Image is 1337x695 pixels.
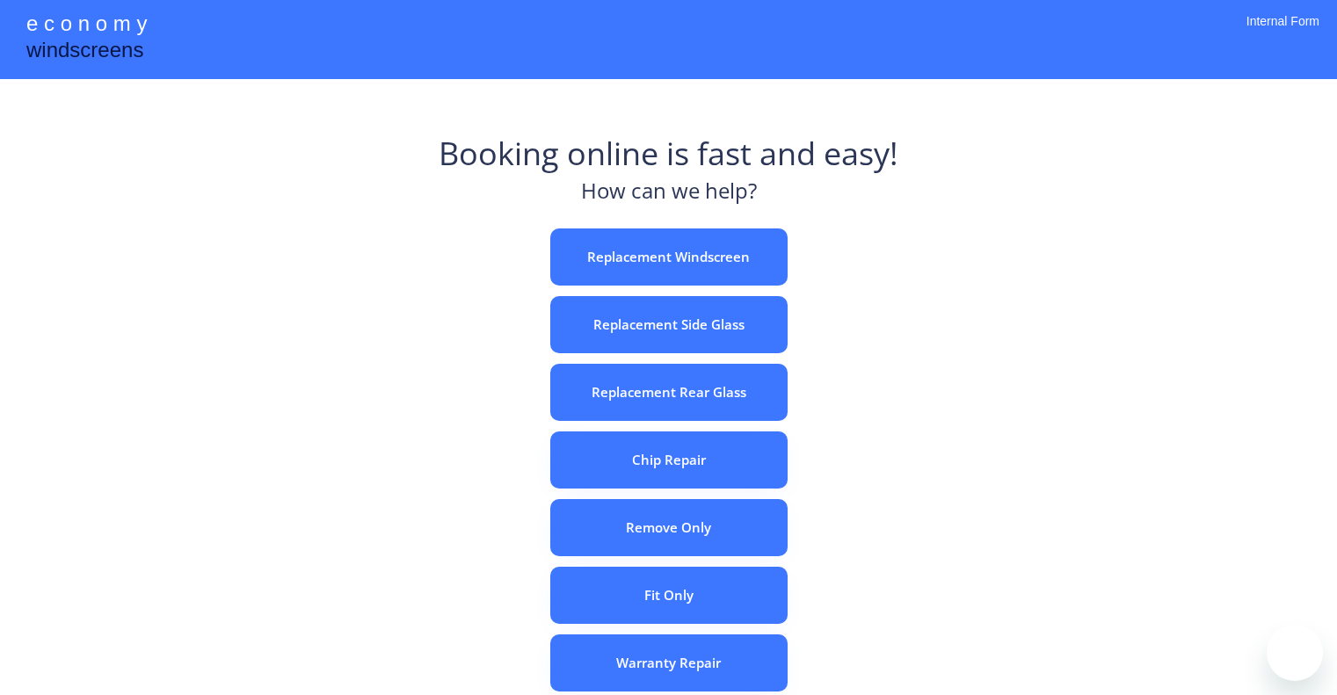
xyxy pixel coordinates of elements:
[550,499,788,556] button: Remove Only
[1267,625,1323,681] iframe: Button to launch messaging window
[550,431,788,489] button: Chip Repair
[550,228,788,286] button: Replacement Windscreen
[550,567,788,624] button: Fit Only
[581,176,757,215] div: How can we help?
[26,9,147,42] div: e c o n o m y
[550,296,788,353] button: Replacement Side Glass
[550,634,788,691] button: Warranty Repair
[550,364,788,421] button: Replacement Rear Glass
[1246,13,1319,53] div: Internal Form
[439,132,898,176] div: Booking online is fast and easy!
[26,35,143,69] div: windscreens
